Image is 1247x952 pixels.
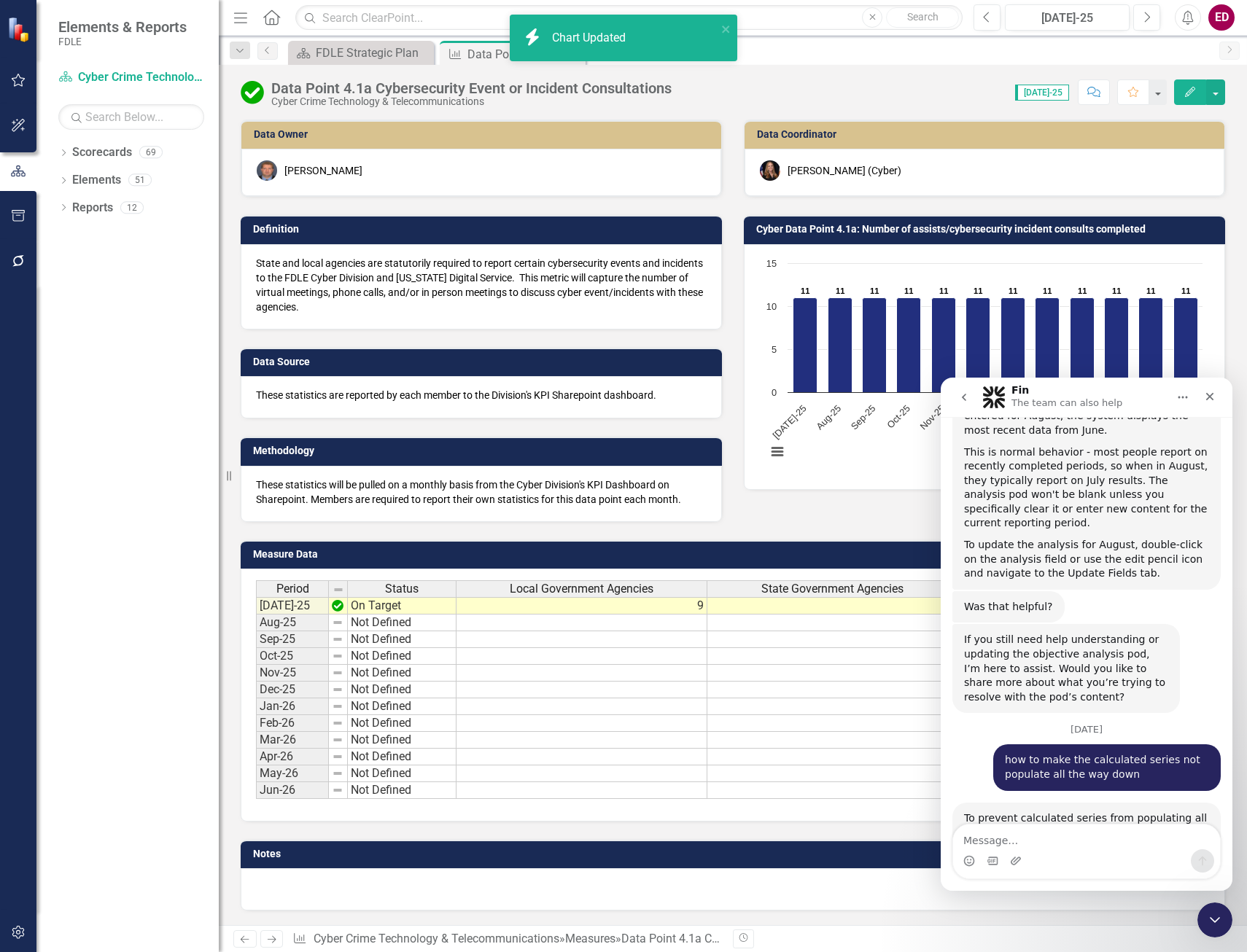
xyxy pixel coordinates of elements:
[348,648,457,665] td: Not Defined
[886,7,959,28] button: Search
[58,18,187,36] span: Elements & Reports
[348,682,457,698] td: Not Defined
[284,163,362,178] div: [PERSON_NAME]
[72,144,132,161] a: Scorecards
[849,402,878,432] text: Sep-25
[1043,286,1052,295] text: 11
[292,44,430,62] a: FDLE Strategic Plan
[552,30,629,47] div: Chart Updated
[801,286,809,295] text: 11
[256,682,329,698] td: Dec-25
[276,582,309,596] span: Period
[1010,9,1124,27] div: [DATE]-25
[256,256,707,314] p: State and local agencies are statutorily required to report certain cybersecurity events and inci...
[23,477,34,489] button: Emoji picker
[12,367,280,424] div: Emily says…
[332,633,343,645] img: 8DAGhfEEPCf229AAAAAElFTkSuQmCC
[757,129,1217,140] h3: Data Coordinator
[1015,85,1069,101] span: [DATE]-25
[64,375,268,404] div: how to make the calculated series not populate all the way down
[1105,297,1129,392] path: Apr-26, 11. Cybersecurity incident consults FYTD sum.
[12,246,280,347] div: Fin says…
[250,472,273,495] button: Send a message…
[457,597,707,614] td: 9
[707,597,958,614] td: 2
[467,45,582,63] div: Data Point 4.1a Cybersecurity Event or Incident Consultations
[766,301,777,312] text: 10
[333,584,344,596] img: 8DAGhfEEPCf229AAAAAElFTkSuQmCC
[253,356,715,367] h3: Data Source
[332,717,343,729] img: 8DAGhfEEPCf229AAAAAElFTkSuQmCC
[332,734,343,746] img: 8DAGhfEEPCf229AAAAAElFTkSuQmCC
[256,665,329,682] td: Nov-25
[53,367,280,413] div: how to make the calculated series not populate all the way down
[385,582,419,596] span: Status
[253,848,575,859] h3: Notes
[241,81,264,104] img: On Target
[761,582,904,596] span: State Government Agencies
[58,69,204,86] a: Cyber Crime Technology & Telecommunications
[332,751,343,762] img: 8DAGhfEEPCf229AAAAAElFTkSuQmCC
[69,477,81,489] button: Upload attachment
[348,631,457,648] td: Not Defined
[332,650,343,662] img: 8DAGhfEEPCf229AAAAAElFTkSuQmCC
[788,163,901,178] div: [PERSON_NAME] (Cyber)
[348,715,457,732] td: Not Defined
[772,387,777,398] text: 0
[316,44,430,62] div: FDLE Strategic Plan
[828,297,852,392] path: Aug-25, 11. Cybersecurity incident consults FYTD sum.
[565,932,615,945] a: Measures
[12,214,280,247] div: Fin says…
[12,425,280,827] div: To prevent calculated series from populating all the way down, you can hide repeated data in repo...
[793,297,817,392] path: Jul-25, 11. Cybersecurity incident consults FYTD sum.
[1036,297,1060,392] path: Feb-26, 11. Cybersecurity incident consults FYTD sum.
[332,617,343,628] img: 8DAGhfEEPCf229AAAAAElFTkSuQmCC
[58,36,187,47] small: FDLE
[863,297,887,392] path: Sep-25, 11. Cybersecurity incident consults FYTD sum.
[348,665,457,682] td: Not Defined
[772,344,777,355] text: 5
[256,648,329,665] td: Oct-25
[256,597,329,614] td: [DATE]-25
[756,224,1218,235] h3: Cyber Data Point 4.1a: Number of assists/cybersecurity incident consults completed
[256,614,329,631] td: Aug-25
[256,388,707,402] p: These statistics are reported by each member to the Division's KPI Sharepoint dashboard.
[23,434,268,477] div: To prevent calculated series from populating all the way down, you can hide repeated data in repo...
[721,20,731,37] button: close
[767,442,788,462] button: View chart menu, Chart
[23,222,112,237] div: Was that helpful?
[932,297,956,392] path: Nov-25, 11. Cybersecurity incident consults FYTD sum.
[904,286,913,295] text: 11
[128,174,152,187] div: 51
[253,549,625,560] h3: Measure Data
[256,631,329,648] td: Sep-25
[941,378,1232,891] iframe: Intercom live chat
[621,932,936,945] div: Data Point 4.1a Cybersecurity Event or Incident Consultations
[510,582,653,596] span: Local Government Agencies
[23,68,268,154] div: This is normal behavior - most people report on recently completed periods, so when in August, th...
[1001,297,1025,392] path: Jan-26, 11. Cybersecurity incident consults FYTD sum.
[760,160,780,181] img: Molly Akin
[1071,297,1095,392] path: Mar-26, 11. Cybersecurity incident consults FYTD sum.
[870,286,879,295] text: 11
[766,258,777,269] text: 15
[256,698,329,715] td: Jan-26
[46,477,58,489] button: Gif picker
[256,765,329,782] td: May-26
[292,931,722,948] div: » »
[72,172,121,189] a: Elements
[348,597,457,614] td: On Target
[1197,902,1232,937] iframe: Intercom live chat
[58,104,204,130] input: Search Below...
[256,749,329,765] td: Apr-26
[348,782,457,799] td: Not Defined
[1208,4,1235,31] button: ED
[1174,297,1198,392] path: Jun-26, 11. Cybersecurity incident consults FYTD sum.
[295,5,963,31] input: Search ClearPoint...
[348,732,457,749] td: Not Defined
